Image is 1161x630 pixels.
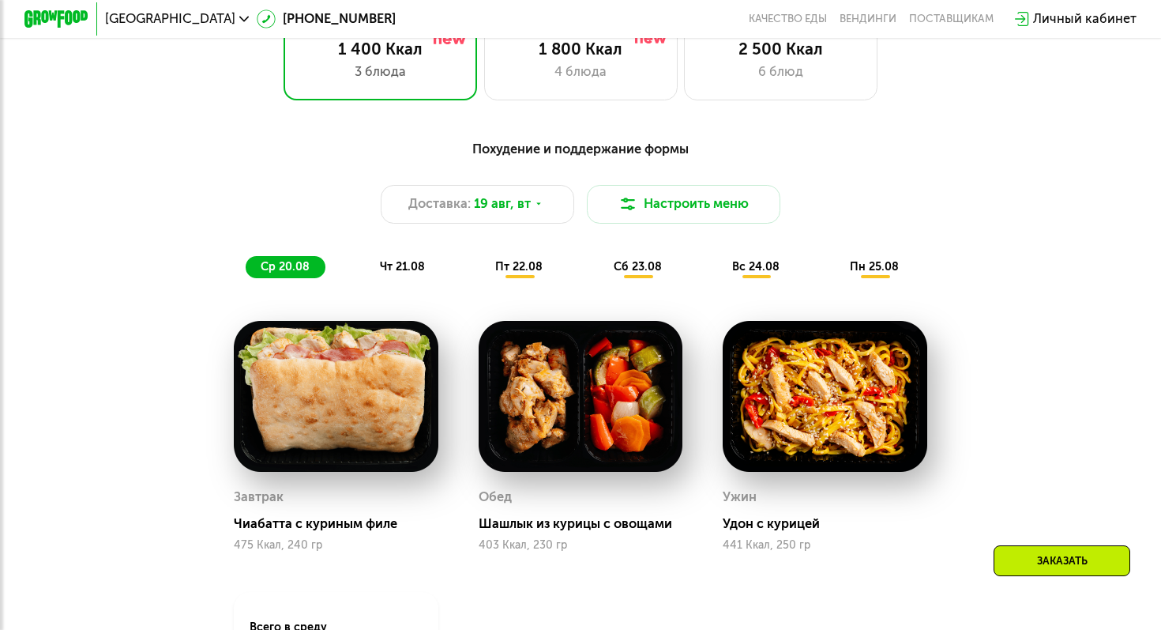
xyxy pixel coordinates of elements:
div: Завтрак [234,485,284,510]
div: 475 Ккал, 240 гр [234,539,438,552]
a: Вендинги [840,13,896,25]
span: сб 23.08 [614,260,662,274]
div: Личный кабинет [1033,9,1137,29]
div: Удон с курицей [723,516,940,532]
span: пн 25.08 [850,260,899,274]
div: Похудение и поддержание формы [103,139,1058,159]
div: Ужин [723,485,757,510]
div: 4 блюда [501,62,660,82]
div: Чиабатта с куриным филе [234,516,451,532]
span: [GEOGRAPHIC_DATA] [105,13,235,25]
span: пт 22.08 [495,260,543,274]
div: 2 500 Ккал [701,40,860,59]
div: 403 Ккал, 230 гр [479,539,683,552]
span: Доставка: [408,194,471,214]
span: ср 20.08 [261,260,310,274]
button: Настроить меню [587,185,780,224]
div: поставщикам [909,13,994,25]
a: Качество еды [749,13,827,25]
div: Шашлык из курицы с овощами [479,516,696,532]
span: вс 24.08 [732,260,780,274]
div: Обед [479,485,512,510]
span: чт 21.08 [380,260,425,274]
div: 6 блюд [701,62,860,82]
div: 3 блюда [301,62,460,82]
span: 19 авг, вт [474,194,531,214]
a: [PHONE_NUMBER] [257,9,396,29]
div: 1 400 Ккал [301,40,460,59]
div: 1 800 Ккал [501,40,660,59]
div: Заказать [994,545,1130,576]
div: 441 Ккал, 250 гр [723,539,927,552]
